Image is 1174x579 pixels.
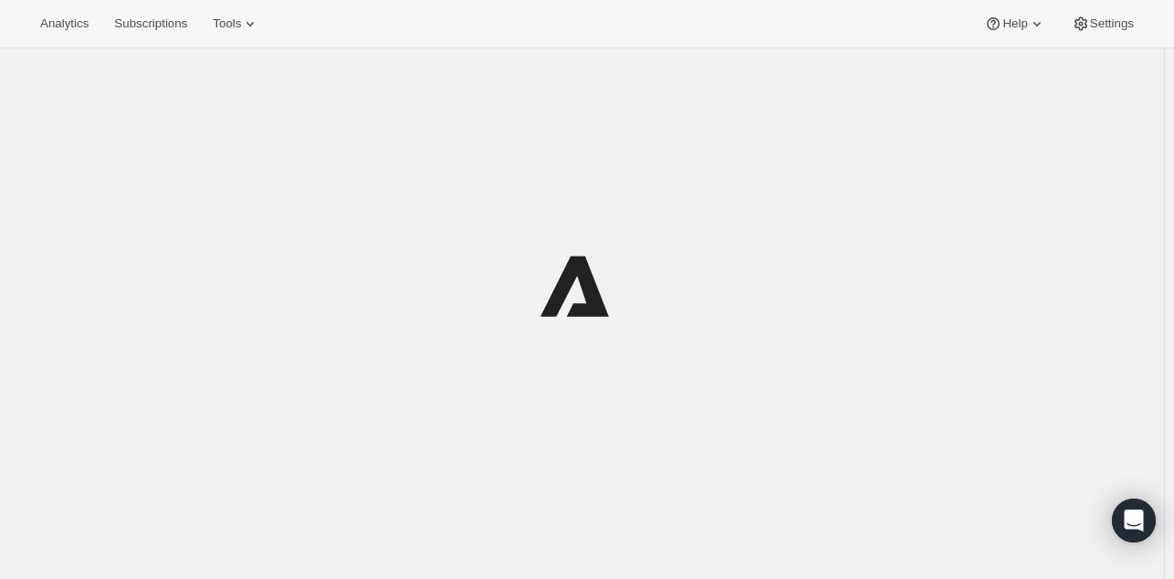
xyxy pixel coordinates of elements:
[202,11,270,37] button: Tools
[1061,11,1145,37] button: Settings
[1002,16,1027,31] span: Help
[213,16,241,31] span: Tools
[1090,16,1134,31] span: Settings
[973,11,1056,37] button: Help
[40,16,89,31] span: Analytics
[1112,499,1156,542] div: Open Intercom Messenger
[114,16,187,31] span: Subscriptions
[29,11,100,37] button: Analytics
[103,11,198,37] button: Subscriptions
